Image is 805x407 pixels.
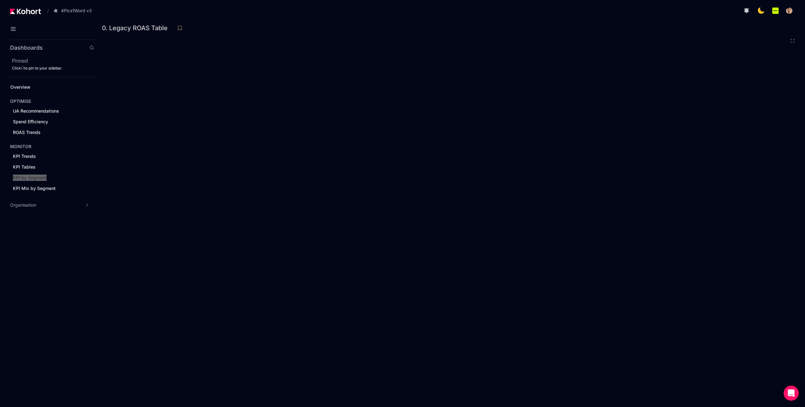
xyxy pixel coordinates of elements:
[50,5,98,16] button: 4Pics1Word v3
[13,130,41,135] span: ROAS Trends
[10,45,43,51] h2: Dashboards
[13,153,36,159] span: KPI Trends
[42,8,49,14] span: /
[10,202,36,208] span: Organisation
[11,117,84,126] a: Spend Efficiency
[772,8,779,14] img: logo_Lotum_Logo_20240521114851236074.png
[13,175,47,180] span: KPI by Segment
[61,8,92,14] span: 4Pics1Word v3
[784,386,799,401] div: Open Intercom Messenger
[13,119,48,124] span: Spend Efficiency
[11,162,84,172] a: KPI Tables
[8,82,84,92] a: Overview
[11,184,84,193] a: KPI Mix by Segment
[10,8,41,14] img: Kohort logo
[11,152,84,161] a: KPI Trends
[10,98,31,104] h4: OPTIMISE
[102,25,171,31] h3: 0. Legacy ROAS Table
[13,108,59,114] span: UA Recommendations
[11,128,84,137] a: ROAS Trends
[12,57,94,64] h2: Pinned
[13,164,36,170] span: KPI Tables
[790,38,795,43] button: Fullscreen
[13,186,56,191] span: KPI Mix by Segment
[10,84,31,90] span: Overview
[11,106,84,116] a: UA Recommendations
[10,143,31,150] h4: MONITOR
[12,66,94,71] div: Click to pin to your sidebar.
[11,173,84,182] a: KPI by Segment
